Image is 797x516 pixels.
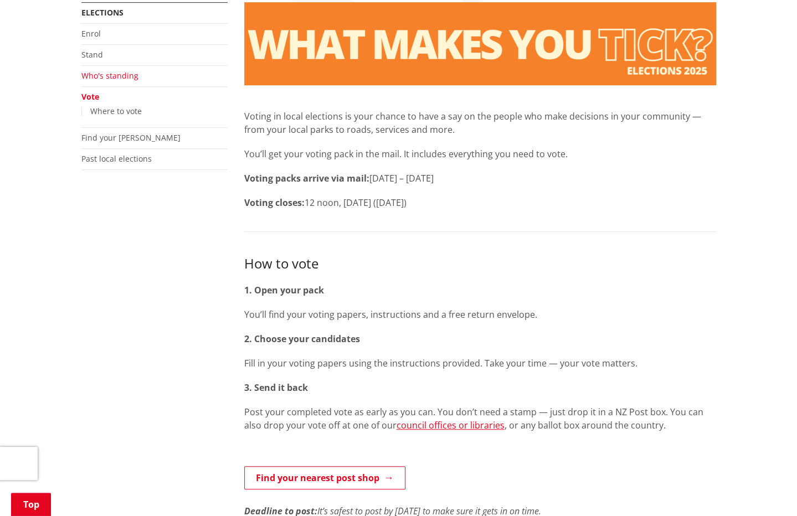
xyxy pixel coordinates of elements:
span: You’ll find your voting papers, instructions and a free return envelope. [244,308,537,321]
a: Stand [81,49,103,60]
strong: 3. Send it back [244,381,308,394]
strong: Voting closes: [244,197,305,209]
a: Elections [81,7,124,18]
p: [DATE] – [DATE] [244,172,716,185]
h3: How to vote [244,254,716,272]
a: Where to vote [90,106,142,116]
a: council offices or libraries [397,419,505,431]
a: Find your [PERSON_NAME] [81,132,181,143]
img: Vote banner [244,2,716,85]
a: Enrol [81,28,101,39]
a: Past local elections [81,153,152,164]
iframe: Messenger Launcher [746,469,786,509]
strong: Voting packs arrive via mail: [244,172,369,184]
span: 12 noon, [DATE] ([DATE]) [305,197,407,209]
strong: 2. Choose your candidates [244,333,360,345]
p: Fill in your voting papers using the instructions provided. Take your time — your vote matters. [244,357,716,370]
p: Post your completed vote as early as you can. You don’t need a stamp — just drop it in a NZ Post ... [244,405,716,432]
p: You’ll get your voting pack in the mail. It includes everything you need to vote. [244,147,716,161]
p: Voting in local elections is your chance to have a say on the people who make decisions in your c... [244,110,716,136]
a: Who's standing [81,70,138,81]
a: Vote [81,91,99,102]
strong: 1. Open your pack [244,284,324,296]
a: Find your nearest post shop [244,466,405,489]
a: Top [11,493,51,516]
